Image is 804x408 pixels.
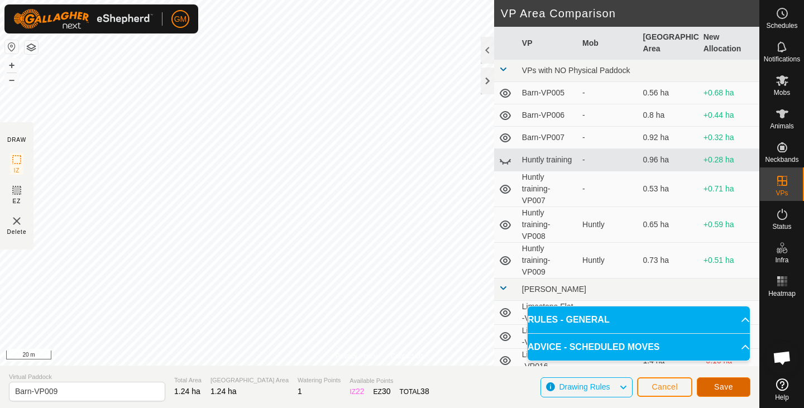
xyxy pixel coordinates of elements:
[25,41,38,54] button: Map Layers
[14,166,20,175] span: IZ
[518,149,578,171] td: Huntly training
[764,56,800,63] span: Notifications
[638,104,698,127] td: 0.8 ha
[699,149,759,171] td: +0.28 ha
[528,334,750,361] p-accordion-header: ADVICE - SCHEDULED MOVES
[652,382,678,391] span: Cancel
[765,156,798,163] span: Neckbands
[697,377,750,397] button: Save
[699,243,759,279] td: +0.51 ha
[638,243,698,279] td: 0.73 ha
[699,207,759,243] td: +0.59 ha
[638,207,698,243] td: 0.65 ha
[518,349,578,373] td: Limestone Flat -VP016
[518,104,578,127] td: Barn-VP006
[336,351,377,361] a: Privacy Policy
[528,313,610,327] span: RULES - GENERAL
[772,223,791,230] span: Status
[768,290,796,297] span: Heatmap
[582,109,634,121] div: -
[770,123,794,129] span: Animals
[578,27,638,60] th: Mob
[174,376,202,385] span: Total Area
[400,386,429,397] div: TOTAL
[350,386,364,397] div: IZ
[518,27,578,60] th: VP
[9,372,165,382] span: Virtual Paddock
[774,89,790,96] span: Mobs
[699,301,759,325] td: -0.36 ha
[391,351,424,361] a: Contact Us
[356,387,365,396] span: 22
[518,325,578,349] td: Limestone Flat -VP015
[775,394,789,401] span: Help
[350,376,429,386] span: Available Points
[766,22,797,29] span: Schedules
[699,127,759,149] td: +0.32 ha
[518,127,578,149] td: Barn-VP007
[638,149,698,171] td: 0.96 ha
[582,183,634,195] div: -
[7,228,27,236] span: Delete
[638,301,698,325] td: 1.6 ha
[775,257,788,263] span: Infra
[522,66,630,75] span: VPs with NO Physical Paddock
[518,82,578,104] td: Barn-VP005
[518,207,578,243] td: Huntly training-VP008
[7,136,26,144] div: DRAW
[582,87,634,99] div: -
[776,190,788,196] span: VPs
[13,9,153,29] img: Gallagher Logo
[582,219,634,231] div: Huntly
[13,197,21,205] span: EZ
[518,243,578,279] td: Huntly training-VP009
[699,171,759,207] td: +0.71 ha
[760,374,804,405] a: Help
[382,387,391,396] span: 30
[699,82,759,104] td: +0.68 ha
[638,127,698,149] td: 0.92 ha
[174,387,200,396] span: 1.24 ha
[501,7,759,20] h2: VP Area Comparison
[528,306,750,333] p-accordion-header: RULES - GENERAL
[518,171,578,207] td: Huntly training-VP007
[699,27,759,60] th: New Allocation
[699,104,759,127] td: +0.44 ha
[5,59,18,72] button: +
[638,171,698,207] td: 0.53 ha
[5,40,18,54] button: Reset Map
[638,27,698,60] th: [GEOGRAPHIC_DATA] Area
[638,82,698,104] td: 0.56 ha
[582,154,634,166] div: -
[210,376,289,385] span: [GEOGRAPHIC_DATA] Area
[528,340,659,354] span: ADVICE - SCHEDULED MOVES
[5,73,18,87] button: –
[582,132,634,143] div: -
[559,382,610,391] span: Drawing Rules
[10,214,23,228] img: VP
[210,387,237,396] span: 1.24 ha
[582,255,634,266] div: Huntly
[714,382,733,391] span: Save
[298,387,302,396] span: 1
[374,386,391,397] div: EZ
[518,301,578,325] td: Limestone Flat -VP014
[522,285,586,294] span: [PERSON_NAME]
[174,13,187,25] span: GM
[765,341,799,375] div: Open chat
[420,387,429,396] span: 38
[298,376,341,385] span: Watering Points
[637,377,692,397] button: Cancel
